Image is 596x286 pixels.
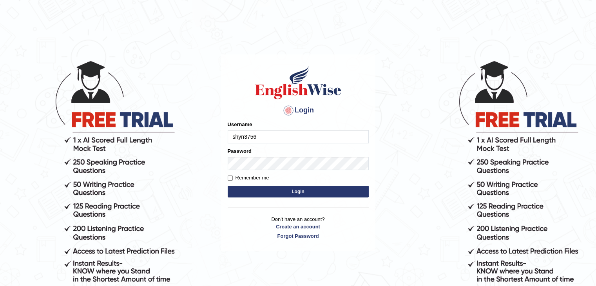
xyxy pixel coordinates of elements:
p: Don't have an account? [228,215,369,240]
a: Create an account [228,223,369,230]
button: Login [228,186,369,197]
img: Logo of English Wise sign in for intelligent practice with AI [254,65,343,100]
label: Username [228,121,252,128]
h4: Login [228,104,369,117]
label: Password [228,147,252,155]
a: Forgot Password [228,232,369,240]
input: Remember me [228,176,233,181]
label: Remember me [228,174,269,182]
